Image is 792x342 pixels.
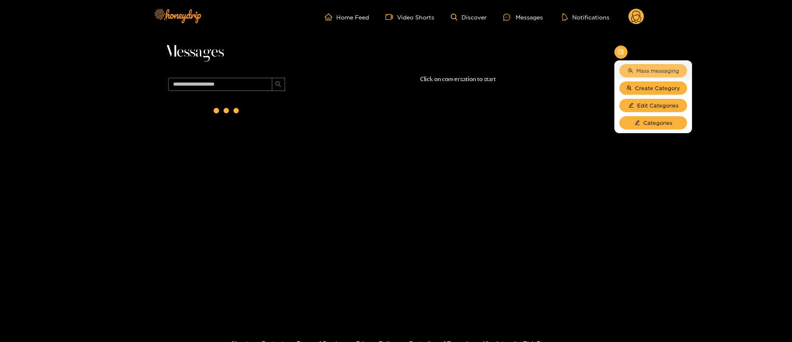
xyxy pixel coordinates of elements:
p: Click on conversation to start [289,74,628,84]
span: usergroup-add [626,85,632,91]
span: edit [628,103,634,109]
button: teamMass messaging [619,64,687,77]
div: Messages [503,12,543,22]
span: team [628,68,633,74]
span: search [275,81,281,88]
span: home [325,13,336,21]
span: appstore-add [618,49,624,56]
span: Messages [165,42,224,62]
a: Discover [451,14,487,21]
button: editCategories [619,116,687,129]
span: Edit Categories [637,101,678,110]
a: Home Feed [325,13,369,21]
button: search [272,78,285,91]
a: Video Shorts [385,13,434,21]
span: video-camera [385,13,397,21]
button: usergroup-addCreate Category [619,81,687,95]
button: editEdit Categories [619,99,687,112]
span: Categories [643,119,672,127]
button: appstore-add [614,45,628,59]
span: edit [635,120,640,126]
span: Create Category [635,84,680,92]
span: Mass messaging [636,67,679,75]
button: Notifications [559,13,612,21]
